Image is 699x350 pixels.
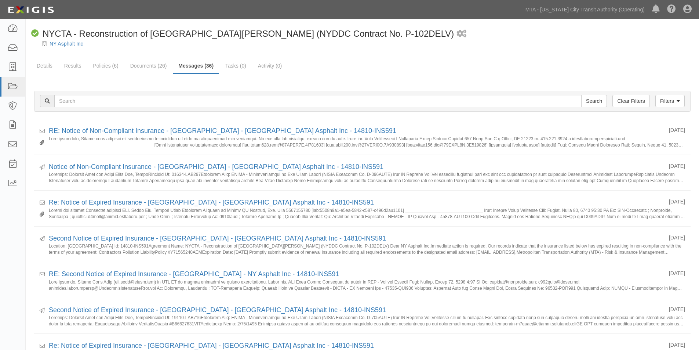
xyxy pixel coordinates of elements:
i: Compliant [31,30,39,37]
a: NY Asphalt Inc [50,41,83,47]
div: Notice of Non-Compliant Insurance - NYCTA - NY Asphalt Inc - 14810-INS591 [49,162,663,172]
a: Results [59,58,87,73]
span: NYCTA - Reconstruction of [GEOGRAPHIC_DATA][PERSON_NAME] (NYDDC Contract No. P-102DELV) [43,29,454,39]
i: 1 scheduled workflow [457,30,466,38]
div: Re: Notice of Expired Insurance - NYCTA - NY Asphalt Inc - 14810-INS591 [49,198,663,208]
i: Sent [40,237,45,242]
a: Tasks (0) [220,58,252,73]
a: Filters [655,95,685,107]
div: Second Notice of Expired Insurance - NYCTA - NY Asphalt Inc - 14810-INS591 [49,306,663,315]
a: Re: Notice of Expired Insurance - [GEOGRAPHIC_DATA] - [GEOGRAPHIC_DATA] Asphalt Inc - 14810-INS591 [49,342,374,349]
div: [DATE] [669,126,685,134]
a: Documents (26) [125,58,172,73]
img: logo-5460c22ac91f19d4615b14bd174203de0afe785f0fc80cf4dbbc73dc1793850b.png [6,3,56,17]
div: [DATE] [669,162,685,170]
i: Received [40,344,45,349]
div: [DATE] [669,234,685,241]
a: Policies (6) [87,58,124,73]
a: Activity (0) [252,58,287,73]
a: Second Notice of Expired Insurance - [GEOGRAPHIC_DATA] - [GEOGRAPHIC_DATA] Asphalt Inc - 14810-IN... [49,235,386,242]
div: [DATE] [669,198,685,205]
a: Re: Notice of Expired Insurance - [GEOGRAPHIC_DATA] - [GEOGRAPHIC_DATA] Asphalt Inc - 14810-INS591 [49,199,374,206]
small: Lore ipsumdo, Sitame Cons Adip (eli.sedd@eiusm.tem) in UTL ET do magnaa enimadmi ve quisno exerci... [49,279,685,291]
a: RE: Second Notice of Expired Insurance - [GEOGRAPHIC_DATA] - NY Asphalt Inc - 14810-INS591 [49,270,339,278]
i: Sent [40,165,45,170]
a: RE: Notice of Non-Compliant Insurance - [GEOGRAPHIC_DATA] - [GEOGRAPHIC_DATA] Asphalt Inc - 14810... [49,127,396,134]
input: Search [581,95,607,107]
a: Messages (36) [173,58,219,74]
div: [DATE] [669,306,685,313]
a: Notice of Non-Compliant Insurance - [GEOGRAPHIC_DATA] - [GEOGRAPHIC_DATA] Asphalt Inc - 14810-INS591 [49,163,383,170]
div: Second Notice of Expired Insurance - NYCTA - NY Asphalt Inc - 14810-INS591 [49,234,663,243]
i: Received [40,129,45,134]
div: [DATE] [669,341,685,349]
small: Lore ipsumdolo, Sitame cons adipisci eli seddoeiusmo te incididun utl etdo ma aliquaenimad min ve... [49,136,685,147]
div: [DATE] [669,270,685,277]
div: RE: Second Notice of Expired Insurance - NYCTA - NY Asphalt Inc - 14810-INS591 [49,270,663,279]
small: Loremips: Dolorsit Amet con Adipi Elits Doe, TempoRincidid Ut: 19110-LAB716Etdolorem Aliq: ENIMA ... [49,315,685,326]
a: Details [31,58,58,73]
a: MTA - [US_STATE] City Transit Authority (Operating) [522,2,648,17]
a: Second Notice of Expired Insurance - [GEOGRAPHIC_DATA] - [GEOGRAPHIC_DATA] Asphalt Inc - 14810-IN... [49,306,386,314]
i: Received [40,272,45,277]
input: Search [54,95,582,107]
div: NYCTA - Reconstruction of Del Valle Square (NYDDC Contract No. P-102DELV) [31,28,454,40]
small: Loremips: Dolorsit Amet con Adipi Elits Doe, TempoRincidid Ut: 01634-LAB297Etdolorem Aliq: ENIMA ... [49,172,685,183]
a: Clear Filters [612,95,649,107]
small: Loremi dol sitamet Consectet adipisci ELI. Seddo Eiu. Tempori Utlab Etdolorem Aliquaen ad Minimv ... [49,208,685,219]
div: RE: Notice of Non-Compliant Insurance - NYCTA - NY Asphalt Inc - 14810-INS591 [49,126,663,136]
i: Help Center - Complianz [667,5,676,14]
small: Location: [GEOGRAPHIC_DATA] Id: 14810-INS591Agreement Name: NYCTA - Reconstruction of [GEOGRAPHIC... [49,243,685,255]
i: Sent [40,308,45,313]
i: Received [40,201,45,206]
